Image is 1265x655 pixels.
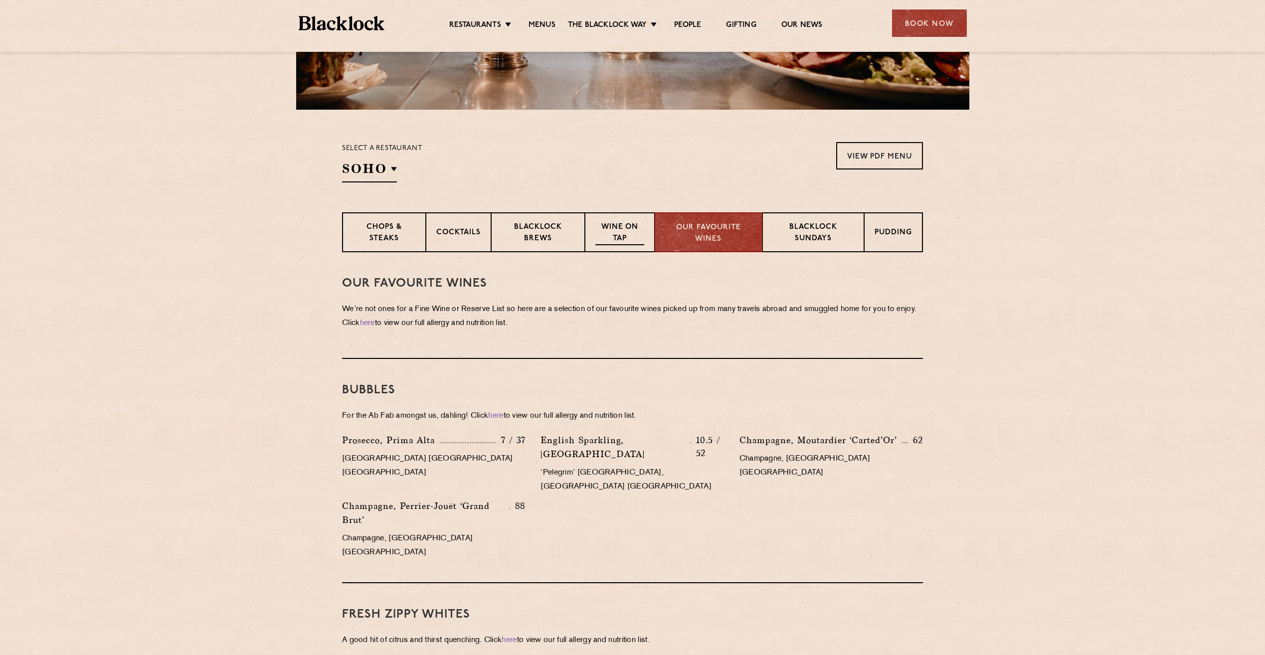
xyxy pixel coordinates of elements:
[342,532,526,560] p: Champagne, [GEOGRAPHIC_DATA] [GEOGRAPHIC_DATA]
[299,16,385,30] img: BL_Textured_Logo-footer-cropped.svg
[449,20,501,31] a: Restaurants
[436,227,481,240] p: Cocktails
[342,499,509,527] p: Champagne, Perrier-Jouët ‘Grand Brut’
[726,20,756,31] a: Gifting
[496,434,526,447] p: 7 / 37
[488,412,503,420] a: here
[342,409,923,423] p: For the Ab Fab amongst us, dahling! Click to view our full allergy and nutrition list.
[908,434,923,447] p: 62
[342,303,923,330] p: We’re not ones for a Fine Wine or Reserve List so here are a selection of our favourite wines pic...
[541,466,724,494] p: ‘Pelegrim’ [GEOGRAPHIC_DATA], [GEOGRAPHIC_DATA] [GEOGRAPHIC_DATA]
[353,222,415,245] p: Chops & Steaks
[892,9,967,37] div: Book Now
[342,634,923,648] p: A good hit of citrus and thirst quenching. Click to view our full allergy and nutrition list.
[342,452,526,480] p: [GEOGRAPHIC_DATA] [GEOGRAPHIC_DATA] [GEOGRAPHIC_DATA]
[691,434,724,460] p: 10.5 / 52
[541,433,690,461] p: English Sparkling, [GEOGRAPHIC_DATA]
[875,227,912,240] p: Pudding
[529,20,555,31] a: Menus
[360,320,375,327] a: here
[836,142,923,169] a: View PDF Menu
[342,433,440,447] p: Prosecco, Prima Alta
[595,222,644,245] p: Wine on Tap
[674,20,701,31] a: People
[568,20,647,31] a: The Blacklock Way
[342,384,923,397] h3: bubbles
[342,160,397,182] h2: SOHO
[781,20,823,31] a: Our News
[739,452,923,480] p: Champagne, [GEOGRAPHIC_DATA] [GEOGRAPHIC_DATA]
[773,222,854,245] p: Blacklock Sundays
[502,222,574,245] p: Blacklock Brews
[502,637,517,644] a: here
[342,142,422,155] p: Select a restaurant
[342,277,923,290] h3: Our Favourite Wines
[510,499,526,512] p: 88
[739,433,902,447] p: Champagne, Moutardier ‘Carted’Or’
[665,222,751,245] p: Our favourite wines
[342,608,923,621] h3: FRESH ZIPPY WHITES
